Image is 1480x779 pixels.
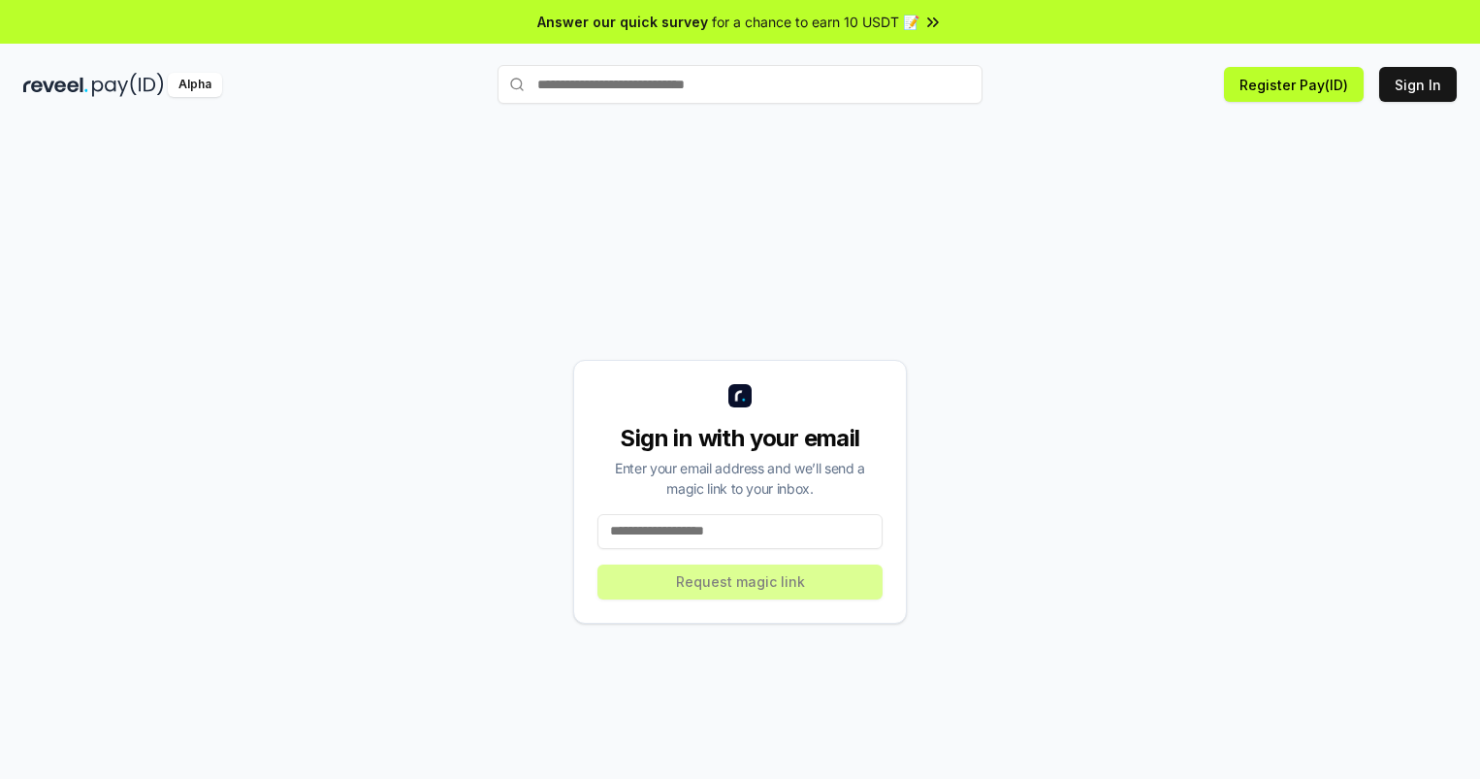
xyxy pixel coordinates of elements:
button: Register Pay(ID) [1224,67,1364,102]
img: reveel_dark [23,73,88,97]
div: Alpha [168,73,222,97]
img: logo_small [728,384,752,407]
span: Answer our quick survey [537,12,708,32]
span: for a chance to earn 10 USDT 📝 [712,12,919,32]
img: pay_id [92,73,164,97]
button: Sign In [1379,67,1457,102]
div: Sign in with your email [597,423,883,454]
div: Enter your email address and we’ll send a magic link to your inbox. [597,458,883,499]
